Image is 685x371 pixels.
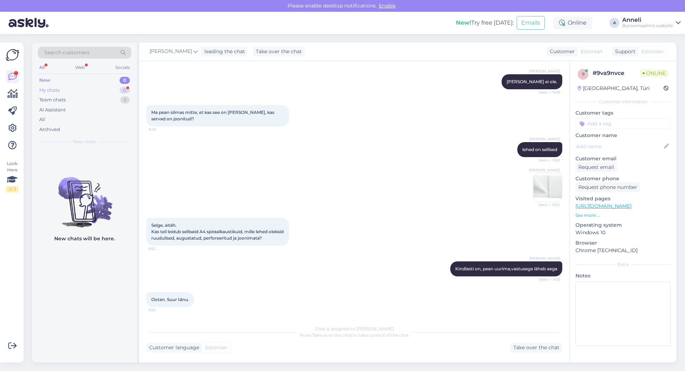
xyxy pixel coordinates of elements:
div: Archived [39,126,60,133]
p: Windows 10 [575,229,671,236]
span: Seen ✓ 9:49 [533,90,560,95]
span: Chat is assigned to [PERSON_NAME] [315,326,394,331]
span: Selge, aitäh. Kas teil leidub selliseid A4 spiraalkaustikuid, mille lehed oleksid ruudulised, aug... [151,222,285,241]
p: New chats will be here. [54,235,115,242]
span: Estonian [581,48,603,55]
div: Request email [575,162,617,172]
div: All [39,116,45,123]
span: [PERSON_NAME] [529,69,560,74]
span: 9:53 [148,307,175,313]
p: Operating system [575,221,671,229]
input: Add a tag [575,118,671,129]
div: # 9va9nvce [593,69,640,77]
div: Socials [114,63,131,72]
div: Request phone number [575,182,640,192]
div: [GEOGRAPHIC_DATA], Türi [578,85,650,92]
span: New chats [73,139,96,145]
span: Enable [377,2,398,9]
img: Askly Logo [6,48,19,62]
b: New! [456,19,471,26]
span: Seen ✓ 9:53 [533,277,560,282]
img: Attachment [533,173,562,202]
div: Look Here [6,160,19,192]
div: Take over the chat [253,47,305,56]
div: My chats [39,87,60,94]
div: Extra [575,261,671,268]
span: [PERSON_NAME] [529,256,560,261]
span: [PERSON_NAME] [529,167,560,173]
span: Online [640,69,669,77]
div: 0 [120,77,130,84]
div: leading the chat [202,48,245,55]
a: [URL][DOMAIN_NAME] [575,203,631,209]
p: See more ... [575,212,671,219]
span: 9 [582,71,584,77]
div: Support [612,48,635,55]
p: Visited pages [575,195,671,202]
span: Estonian [641,48,663,55]
p: Customer email [575,155,671,162]
div: A [609,18,619,28]
div: 2 / 3 [6,186,19,192]
p: Customer phone [575,175,671,182]
span: Ma pean silmas mitte, et kas see on [PERSON_NAME], kas servad on joonitud? [151,110,275,121]
div: Try free [DATE]: [456,19,514,27]
div: Anneli [622,17,673,23]
span: [PERSON_NAME] [149,47,192,55]
img: No chats [32,164,137,229]
span: Estonian [205,344,227,351]
div: Team chats [39,96,66,104]
p: Notes [575,272,671,280]
div: Customer information [575,99,671,105]
div: Web [74,63,86,72]
span: lehed on sellised [522,147,557,152]
span: Ootan. Suur tänu. [151,297,189,302]
p: Customer name [575,132,671,139]
button: Emails [517,16,545,30]
p: Browser [575,239,671,247]
div: New [39,77,50,84]
div: Online [553,16,592,29]
div: Customer language [146,344,199,351]
div: All [38,63,46,72]
i: 'Take over the chat' [311,332,353,338]
p: Chrome [TECHNICAL_ID] [575,247,671,254]
div: Büroomaailm's website [622,23,673,29]
span: Seen ✓ 9:50 [533,157,560,163]
div: Take over the chat [511,343,562,352]
input: Add name [576,142,663,150]
span: Kindlasti on, pean uurima,vastusega läheb aega [455,266,557,271]
div: 5 [120,96,130,104]
span: Seen ✓ 9:50 [533,202,560,207]
div: Customer [547,48,575,55]
span: [PERSON_NAME] ei ole. [507,79,557,84]
span: Press to take control of the chat [300,332,409,338]
span: 9:52 [148,246,175,251]
a: AnneliBüroomaailm's website [622,17,681,29]
div: AI Assistant [39,106,66,114]
p: Customer tags [575,109,671,117]
div: 0 [120,87,130,94]
span: 9:49 [148,127,175,132]
span: [PERSON_NAME] [529,136,560,142]
span: Search customers [44,49,90,56]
